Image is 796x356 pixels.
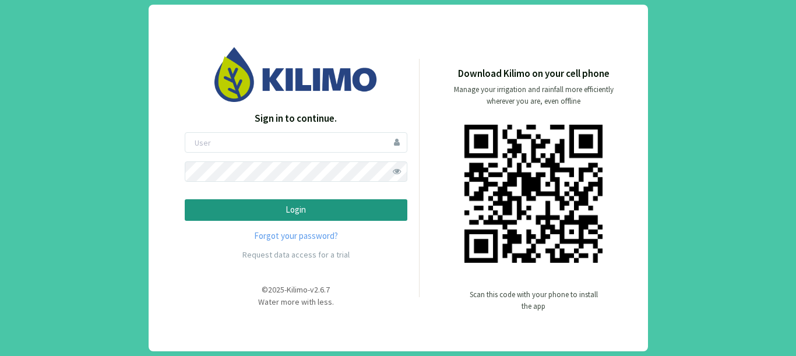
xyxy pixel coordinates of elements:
[287,284,308,295] span: Kilimo
[308,284,310,295] span: -
[185,230,407,243] a: Forgot your password?
[185,132,407,153] input: User
[470,289,598,312] p: Scan this code with your phone to install the app
[444,84,624,107] p: Manage your irrigation and rainfall more efficiently wherever you are, even offline
[464,125,603,263] img: qr code
[195,203,397,217] p: Login
[214,47,378,101] img: Image
[258,297,334,307] span: Water more with less.
[242,249,350,260] a: Request data access for a trial
[185,111,407,126] p: Sign in to continue.
[268,284,284,295] span: 2025
[458,66,610,82] p: Download Kilimo on your cell phone
[284,284,287,295] span: -
[185,199,407,221] button: Login
[262,284,268,295] span: ©
[310,284,330,295] span: v2.6.7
